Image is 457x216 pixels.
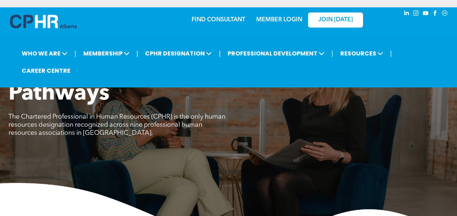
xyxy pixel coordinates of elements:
span: MEMBERSHIP [81,47,132,60]
li: | [137,46,138,61]
span: JOIN [DATE] [318,17,353,24]
li: | [219,46,221,61]
li: | [390,46,392,61]
a: facebook [431,9,439,19]
a: MEMBER LOGIN [256,17,302,23]
a: JOIN [DATE] [308,12,363,28]
span: Pathways [8,83,109,105]
img: A blue and white logo for cp alberta [10,15,77,28]
li: | [331,46,333,61]
a: FIND CONSULTANT [192,17,245,23]
a: youtube [422,9,430,19]
span: CPHR DESIGNATION [143,47,214,60]
a: Social network [441,9,449,19]
li: | [75,46,76,61]
a: CAREER CENTRE [19,64,73,78]
span: RESOURCES [338,47,385,60]
span: PROFESSIONAL DEVELOPMENT [225,47,327,60]
span: WHO WE ARE [19,47,70,60]
span: The Chartered Professional in Human Resources (CPHR) is the only human resources designation reco... [8,114,225,136]
a: linkedin [403,9,411,19]
a: instagram [412,9,420,19]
